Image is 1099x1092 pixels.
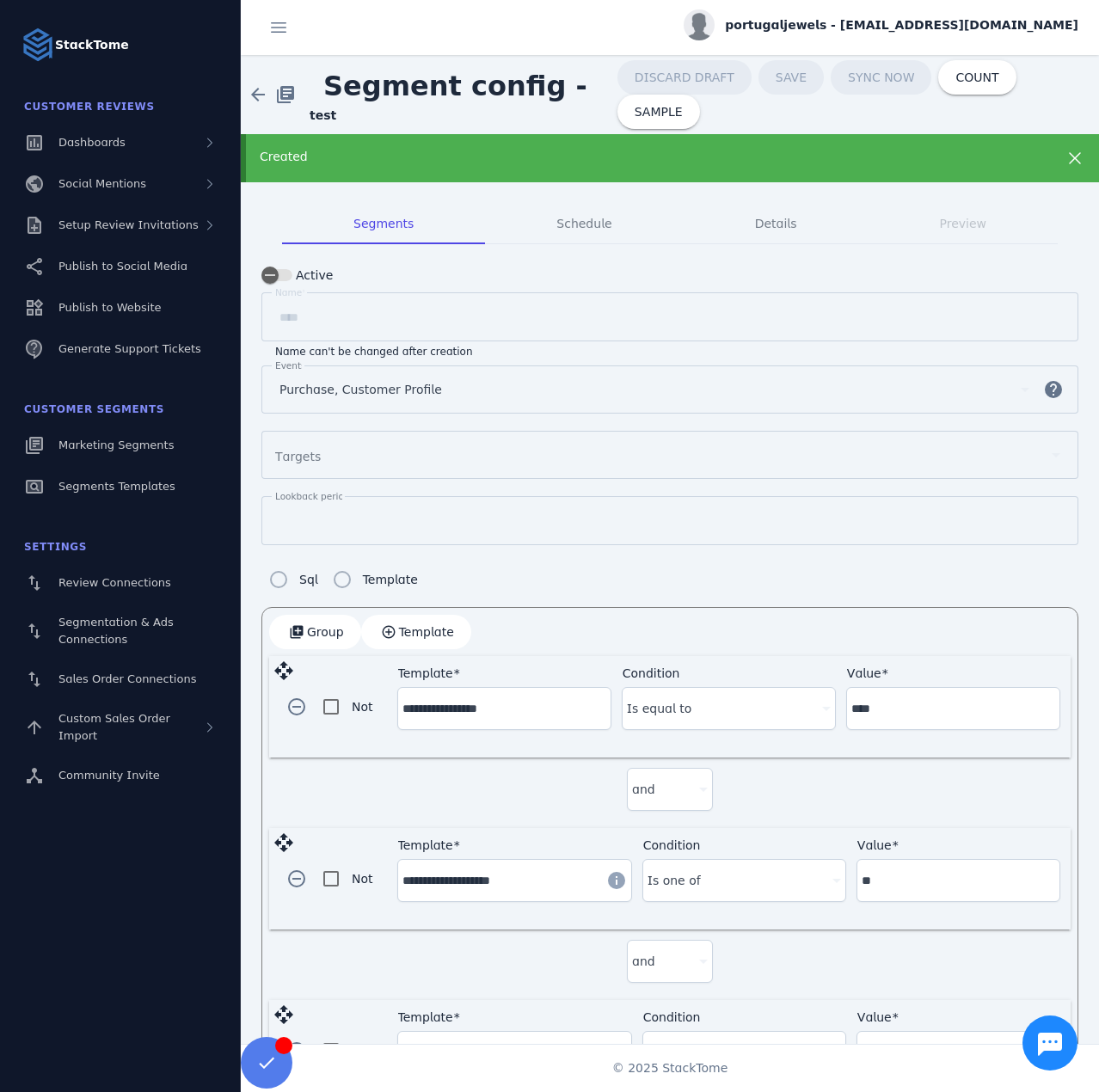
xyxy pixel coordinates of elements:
[58,260,187,273] span: Publish to Social Media
[275,491,350,501] mat-label: Lookback period
[684,9,715,40] img: profile.jpg
[402,1042,596,1063] input: Template
[275,287,302,298] mat-label: Name
[58,616,174,646] span: Segmentation & Ads Connections
[24,541,87,553] span: Settings
[10,426,230,464] a: Marketing Segments
[58,672,196,685] span: Sales Order Connections
[58,769,160,782] span: Community Invite
[556,218,611,230] span: Schedule
[58,218,199,231] span: Setup Review Invitations
[606,870,627,891] mat-icon: info
[643,838,701,852] mat-label: Condition
[275,360,306,371] mat-label: Events
[58,576,171,589] span: Review Connections
[58,712,170,742] span: Custom Sales Order Import
[292,265,333,285] label: Active
[684,9,1078,40] button: portugaljewels - [EMAIL_ADDRESS][DOMAIN_NAME]
[275,450,321,463] mat-label: Targets
[275,341,473,359] mat-hint: Name can't be changed after creation
[10,605,230,657] a: Segmentation & Ads Connections
[348,696,373,717] label: Not
[857,838,892,852] mat-label: Value
[398,666,453,680] mat-label: Template
[955,71,998,83] span: COUNT
[402,698,606,719] input: Template
[353,218,414,230] span: Segments
[627,698,692,719] span: Is equal to
[398,838,453,852] mat-label: Template
[58,177,146,190] span: Social Mentions
[10,248,230,285] a: Publish to Social Media
[279,379,442,400] span: Purchase, Customer Profile
[632,951,655,972] span: and
[359,569,418,590] label: Template
[617,95,700,129] button: SAMPLE
[399,626,454,638] span: Template
[24,403,164,415] span: Customer Segments
[296,569,318,590] label: Sql
[648,870,701,891] span: Is one of
[10,564,230,602] a: Review Connections
[10,757,230,794] a: Community Invite
[260,148,1003,166] div: Created
[938,60,1016,95] button: COUNT
[10,468,230,506] a: Segments Templates
[58,480,175,493] span: Segments Templates
[55,36,129,54] strong: StackTome
[261,365,1078,431] mat-form-field: Segment events
[1033,379,1074,400] mat-icon: help
[847,666,881,680] mat-label: Value
[10,660,230,698] a: Sales Order Connections
[398,1010,453,1024] mat-label: Template
[632,779,655,800] span: and
[635,106,683,118] span: SAMPLE
[10,289,230,327] a: Publish to Website
[58,136,126,149] span: Dashboards
[307,626,344,638] span: Group
[361,615,471,649] button: Template
[269,615,361,649] button: Group
[58,301,161,314] span: Publish to Website
[612,1059,728,1077] span: © 2025 StackTome
[58,439,174,451] span: Marketing Segments
[261,292,1078,359] mat-form-field: Segment name
[755,218,797,230] span: Details
[24,101,155,113] span: Customer Reviews
[648,1042,701,1063] span: Is one of
[261,562,418,597] mat-radio-group: Segment config type
[310,108,336,122] strong: test
[21,28,55,62] img: Logo image
[857,1010,892,1024] mat-label: Value
[58,342,201,355] span: Generate Support Tickets
[275,84,296,105] mat-icon: library_books
[643,1010,701,1024] mat-label: Condition
[261,431,1078,496] mat-form-field: Segment targets
[348,868,373,889] label: Not
[725,16,1078,34] span: portugaljewels - [EMAIL_ADDRESS][DOMAIN_NAME]
[310,56,601,116] span: Segment config -
[402,870,596,891] input: Template
[10,330,230,368] a: Generate Support Tickets
[623,666,680,680] mat-label: Condition
[348,1040,373,1061] label: Not
[606,1042,627,1063] mat-icon: info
